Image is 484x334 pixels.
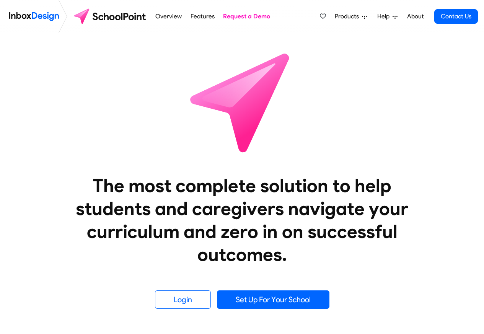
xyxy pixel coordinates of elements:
[377,12,393,21] span: Help
[60,174,424,266] heading: The most complete solution to help students and caregivers navigate your curriculum and zero in o...
[155,290,211,309] a: Login
[434,9,478,24] a: Contact Us
[173,33,311,171] img: icon_schoolpoint.svg
[332,9,370,24] a: Products
[221,9,272,24] a: Request a Demo
[374,9,401,24] a: Help
[188,9,217,24] a: Features
[335,12,362,21] span: Products
[153,9,184,24] a: Overview
[405,9,426,24] a: About
[70,7,151,26] img: schoolpoint logo
[217,290,329,309] a: Set Up For Your School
